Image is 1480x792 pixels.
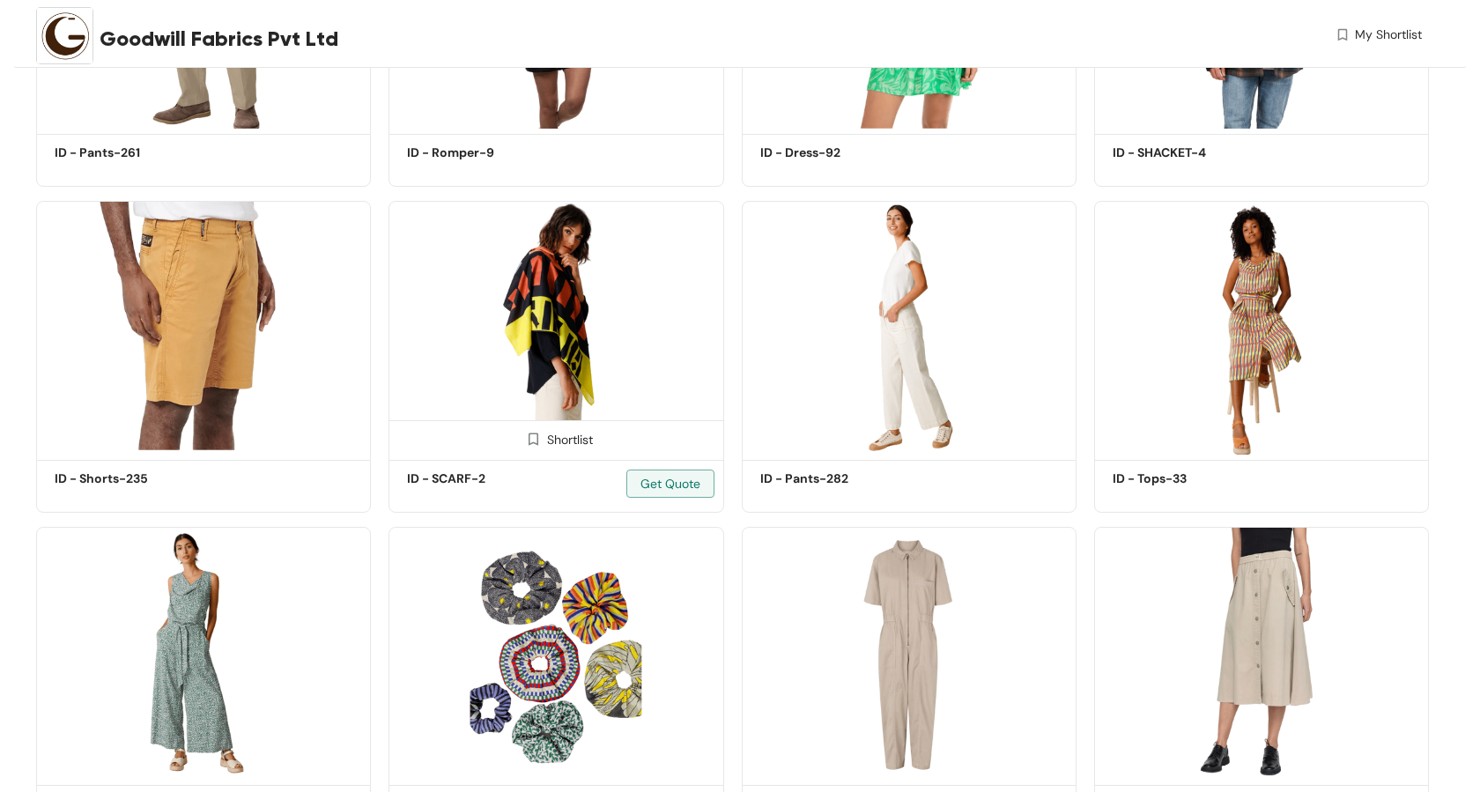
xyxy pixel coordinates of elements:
[407,144,557,162] h5: ID - Romper-9
[36,201,371,454] img: 082c9b5b-4dab-45c7-8fd9-c464b0d1e9d1
[1094,201,1429,454] img: 472b3f70-3c7d-4dc4-b777-9e7cc1cb8a1b
[1335,26,1350,44] img: wishlist
[1113,470,1262,488] h5: ID - Tops-33
[742,527,1077,780] img: 8be1af9f-0f7d-4fe9-8b0c-a46c83f3dd4b
[519,430,593,447] div: Shortlist
[1113,144,1262,162] h5: ID - SHACKET-4
[55,470,204,488] h5: ID - Shorts-235
[407,470,557,488] h5: ID - SCARF-2
[742,201,1077,454] img: 0b9c6ea5-6f8c-45a3-8ed4-dac6fc04f76c
[36,527,371,780] img: e91d2616-b75b-4e7b-9eaf-d50228db442d
[55,144,204,162] h5: ID - Pants-261
[525,431,542,448] img: Shortlist
[626,470,714,498] button: Get Quote
[1355,26,1422,44] span: My Shortlist
[760,470,910,488] h5: ID - Pants-282
[388,201,723,454] img: 37ee1ff9-70c2-43ca-aaa0-76602a77d4b3
[640,474,700,493] span: Get Quote
[100,23,338,55] span: Goodwill Fabrics Pvt Ltd
[1094,527,1429,780] img: 5968ecee-2a43-4738-9172-36a72b38c95a
[388,527,723,780] img: b7a8ae92-f31b-4de5-9ad2-f686ff9aa1a1
[36,7,93,64] img: Buyer Portal
[760,144,910,162] h5: ID - Dress-92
